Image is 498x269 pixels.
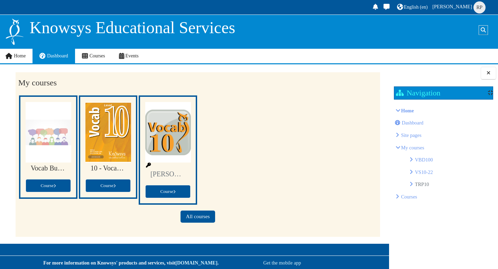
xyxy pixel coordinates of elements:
div: Show notification window with no new notifications [371,2,380,13]
span: Home [14,53,26,58]
span: Robin Parrish [473,1,486,13]
li: VBD100 [409,155,492,165]
span: Course [40,183,56,188]
a: TRP10 [415,182,429,187]
a: Dashboard [33,49,75,63]
span: Courses [90,53,105,58]
a: VS10-22 [415,169,433,175]
span: Course [100,183,116,188]
a: Courses [75,49,112,63]
strong: For more information on Knowsys' products and services, visit . [43,260,219,266]
li: Home [396,106,492,202]
a: Course [145,185,191,198]
a: My courses [401,145,424,150]
span: English ‎(en)‎ [404,4,428,10]
i: Self enrolment [145,163,151,168]
a: 10 - Vocab Standard [91,164,126,172]
li: VS10-22 [409,167,492,177]
a: English ‎(en)‎ [396,2,429,13]
a: Course [85,179,131,192]
li: Knowsys Educational Services LLC [396,130,492,140]
span: Events [126,53,139,58]
span: Dashboard [47,53,68,58]
span: Knowsys Educational Services LLC [401,132,422,138]
section: Blocks [391,84,496,216]
h2: Navigation [396,89,441,97]
a: Course [26,179,71,192]
a: Events [112,49,146,63]
img: Logo [5,18,24,46]
a: VBD100 [415,157,433,163]
a: Home [401,108,414,113]
nav: Site links [5,49,145,63]
span: Course [160,189,176,194]
a: User menu [431,1,488,14]
a: [DOMAIN_NAME] [175,260,217,266]
span: [PERSON_NAME] [432,4,472,9]
p: Knowsys Educational Services [30,18,236,38]
li: My courses [396,143,492,189]
span: Dashboard [402,120,424,126]
a: [PERSON_NAME] - Level 10 Online Vocab [150,170,185,178]
li: Courses [396,192,492,202]
a: Toggle messaging drawer There are 0 unread conversations [382,2,392,13]
a: Vocab Builder Discussion Forum [31,164,66,172]
a: Courses [401,194,417,200]
i: Toggle messaging drawer [383,4,390,10]
li: Dashboard [396,118,492,128]
a: All courses [181,211,215,223]
a: Dashboard [395,120,424,126]
a: Get the mobile app [263,260,301,266]
div: Show / hide the block [488,90,493,95]
h2: My courses [18,78,378,88]
li: TRP10 [409,179,492,189]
